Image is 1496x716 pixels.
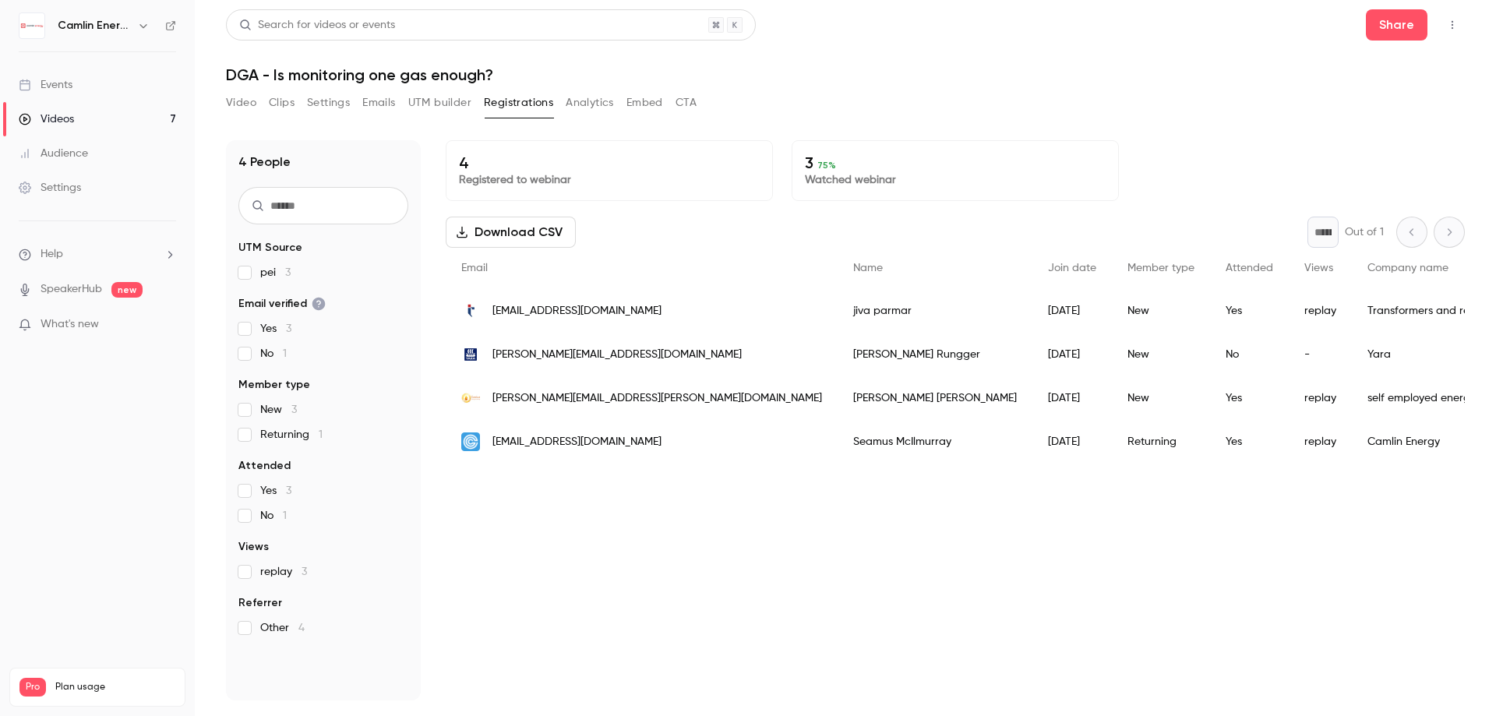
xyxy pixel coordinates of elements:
[307,90,350,115] button: Settings
[283,348,287,359] span: 1
[19,246,176,263] li: help-dropdown-opener
[298,623,305,633] span: 4
[838,289,1032,333] div: jiva parmar
[19,180,81,196] div: Settings
[1210,333,1289,376] div: No
[1112,333,1210,376] div: New
[1366,9,1427,41] button: Share
[319,429,323,440] span: 1
[302,566,307,577] span: 3
[492,303,662,319] span: [EMAIL_ADDRESS][DOMAIN_NAME]
[461,263,488,273] span: Email
[238,240,408,636] section: facet-groups
[838,420,1032,464] div: Seamus McIlmurray
[1345,224,1384,240] p: Out of 1
[1289,420,1352,464] div: replay
[1367,263,1448,273] span: Company name
[238,153,291,171] h1: 4 People
[1032,289,1112,333] div: [DATE]
[19,678,46,697] span: Pro
[260,564,307,580] span: replay
[853,263,883,273] span: Name
[461,345,480,364] img: yara.com
[260,508,287,524] span: No
[676,90,697,115] button: CTA
[1289,333,1352,376] div: -
[260,427,323,443] span: Returning
[238,458,291,474] span: Attended
[1289,376,1352,420] div: replay
[1032,333,1112,376] div: [DATE]
[408,90,471,115] button: UTM builder
[461,432,480,451] img: camlinenergy.com
[58,18,131,34] h6: Camlin Energy
[238,377,310,393] span: Member type
[238,595,282,611] span: Referrer
[492,434,662,450] span: [EMAIL_ADDRESS][DOMAIN_NAME]
[459,172,760,188] p: Registered to webinar
[1226,263,1273,273] span: Attended
[1210,420,1289,464] div: Yes
[19,111,74,127] div: Videos
[492,347,742,363] span: [PERSON_NAME][EMAIL_ADDRESS][DOMAIN_NAME]
[626,90,663,115] button: Embed
[239,17,395,34] div: Search for videos or events
[461,389,480,407] img: casiusfz.com
[286,323,291,334] span: 3
[362,90,395,115] button: Emails
[446,217,576,248] button: Download CSV
[283,510,287,521] span: 1
[41,316,99,333] span: What's new
[41,281,102,298] a: SpeakerHub
[1210,376,1289,420] div: Yes
[41,246,63,263] span: Help
[19,13,44,38] img: Camlin Energy
[838,376,1032,420] div: [PERSON_NAME] [PERSON_NAME]
[805,153,1106,172] p: 3
[459,153,760,172] p: 4
[1304,263,1333,273] span: Views
[817,160,836,171] span: 75 %
[238,296,326,312] span: Email verified
[286,485,291,496] span: 3
[157,318,176,332] iframe: Noticeable Trigger
[1048,263,1096,273] span: Join date
[226,65,1465,84] h1: DGA - Is monitoring one gas enough?
[111,282,143,298] span: new
[285,267,291,278] span: 3
[55,681,175,693] span: Plan usage
[1112,289,1210,333] div: New
[484,90,553,115] button: Registrations
[260,265,291,280] span: pei
[492,390,822,407] span: [PERSON_NAME][EMAIL_ADDRESS][PERSON_NAME][DOMAIN_NAME]
[1032,376,1112,420] div: [DATE]
[566,90,614,115] button: Analytics
[805,172,1106,188] p: Watched webinar
[461,302,480,320] img: transformerindia.com
[1112,376,1210,420] div: New
[260,483,291,499] span: Yes
[260,620,305,636] span: Other
[269,90,295,115] button: Clips
[1289,289,1352,333] div: replay
[1127,263,1194,273] span: Member type
[19,146,88,161] div: Audience
[1032,420,1112,464] div: [DATE]
[260,346,287,362] span: No
[291,404,297,415] span: 3
[1112,420,1210,464] div: Returning
[226,90,256,115] button: Video
[838,333,1032,376] div: [PERSON_NAME] Rungger
[238,240,302,256] span: UTM Source
[1210,289,1289,333] div: Yes
[260,321,291,337] span: Yes
[1440,12,1465,37] button: Top Bar Actions
[238,539,269,555] span: Views
[260,402,297,418] span: New
[19,77,72,93] div: Events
